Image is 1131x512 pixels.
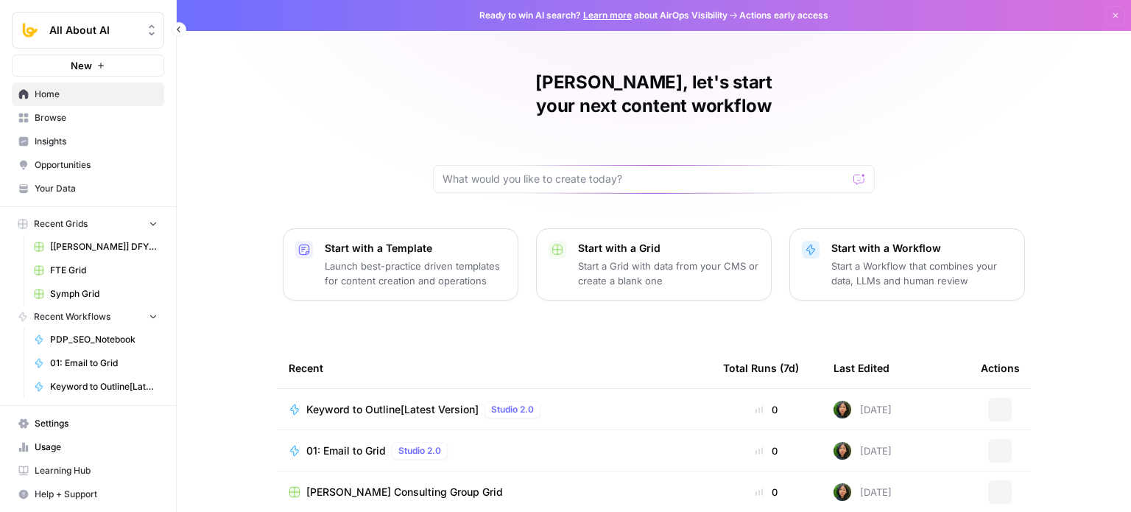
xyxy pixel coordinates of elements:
[12,412,164,435] a: Settings
[306,443,386,458] span: 01: Email to Grid
[12,153,164,177] a: Opportunities
[834,483,851,501] img: 71gc9am4ih21sqe9oumvmopgcasf
[12,177,164,200] a: Your Data
[723,485,810,499] div: 0
[50,380,158,393] span: Keyword to Outline[Latest Version]
[723,402,810,417] div: 0
[34,217,88,231] span: Recent Grids
[12,483,164,506] button: Help + Support
[50,240,158,253] span: [[PERSON_NAME]] DFY POC👨‍🦲
[35,158,158,172] span: Opportunities
[433,71,875,118] h1: [PERSON_NAME], let's start your next content workflow
[12,55,164,77] button: New
[12,130,164,153] a: Insights
[834,483,892,501] div: [DATE]
[834,348,889,388] div: Last Edited
[27,351,164,375] a: 01: Email to Grid
[35,135,158,148] span: Insights
[306,402,479,417] span: Keyword to Outline[Latest Version]
[34,310,110,323] span: Recent Workflows
[71,58,92,73] span: New
[27,282,164,306] a: Symph Grid
[479,9,727,22] span: Ready to win AI search? about AirOps Visibility
[289,401,700,418] a: Keyword to Outline[Latest Version]Studio 2.0
[831,241,1012,256] p: Start with a Workflow
[35,441,158,454] span: Usage
[49,23,138,38] span: All About AI
[27,259,164,282] a: FTE Grid
[17,17,43,43] img: All About AI Logo
[50,333,158,346] span: PDP_SEO_Notebook
[583,10,632,21] a: Learn more
[723,348,799,388] div: Total Runs (7d)
[35,182,158,195] span: Your Data
[325,241,506,256] p: Start with a Template
[578,241,759,256] p: Start with a Grid
[739,9,828,22] span: Actions early access
[12,12,164,49] button: Workspace: All About AI
[831,259,1012,288] p: Start a Workflow that combines your data, LLMs and human review
[50,357,158,370] span: 01: Email to Grid
[981,348,1020,388] div: Actions
[12,306,164,328] button: Recent Workflows
[289,442,700,460] a: 01: Email to GridStudio 2.0
[289,485,700,499] a: [PERSON_NAME] Consulting Group Grid
[50,287,158,301] span: Symph Grid
[325,259,506,288] p: Launch best-practice driven templates for content creation and operations
[12,459,164,483] a: Learning Hub
[789,228,1025,301] button: Start with a WorkflowStart a Workflow that combines your data, LLMs and human review
[834,442,892,460] div: [DATE]
[306,485,503,499] span: [PERSON_NAME] Consulting Group Grid
[834,401,851,418] img: 71gc9am4ih21sqe9oumvmopgcasf
[35,88,158,101] span: Home
[536,228,772,301] button: Start with a GridStart a Grid with data from your CMS or create a blank one
[491,403,534,416] span: Studio 2.0
[834,442,851,460] img: 71gc9am4ih21sqe9oumvmopgcasf
[27,235,164,259] a: [[PERSON_NAME]] DFY POC👨‍🦲
[834,401,892,418] div: [DATE]
[12,83,164,106] a: Home
[35,417,158,430] span: Settings
[35,111,158,125] span: Browse
[12,106,164,130] a: Browse
[723,443,810,458] div: 0
[50,264,158,277] span: FTE Grid
[12,435,164,459] a: Usage
[283,228,518,301] button: Start with a TemplateLaunch best-practice driven templates for content creation and operations
[578,259,759,288] p: Start a Grid with data from your CMS or create a blank one
[27,328,164,351] a: PDP_SEO_Notebook
[443,172,848,186] input: What would you like to create today?
[289,348,700,388] div: Recent
[35,464,158,477] span: Learning Hub
[12,213,164,235] button: Recent Grids
[35,488,158,501] span: Help + Support
[27,375,164,399] a: Keyword to Outline[Latest Version]
[398,444,441,457] span: Studio 2.0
